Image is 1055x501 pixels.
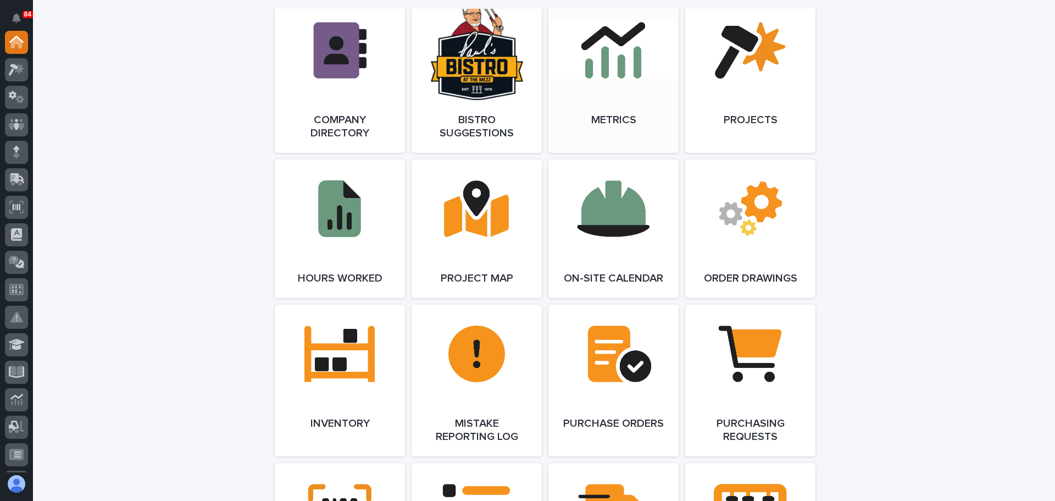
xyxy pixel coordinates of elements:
[548,1,679,153] a: Metrics
[275,159,405,298] a: Hours Worked
[685,305,815,456] a: Purchasing Requests
[548,159,679,298] a: On-Site Calendar
[412,1,542,153] a: Bistro Suggestions
[685,159,815,298] a: Order Drawings
[275,1,405,153] a: Company Directory
[412,305,542,456] a: Mistake Reporting Log
[275,305,405,456] a: Inventory
[14,13,28,31] div: Notifications84
[5,472,28,496] button: users-avatar
[5,7,28,30] button: Notifications
[24,10,31,18] p: 84
[412,159,542,298] a: Project Map
[685,1,815,153] a: Projects
[548,305,679,456] a: Purchase Orders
